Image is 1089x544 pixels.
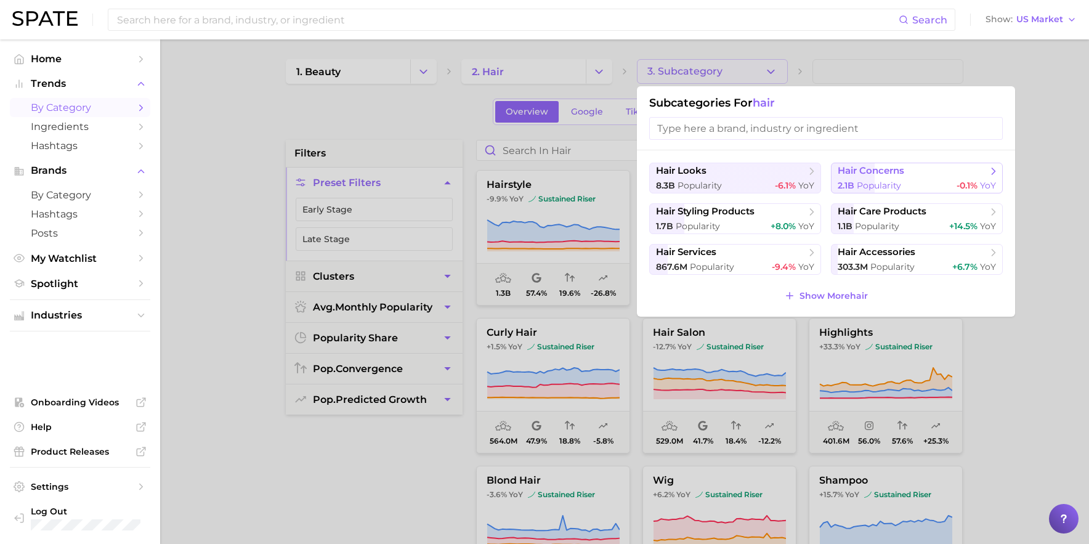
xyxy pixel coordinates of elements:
[31,78,129,89] span: Trends
[649,117,1003,140] input: Type here a brand, industry or ingredient
[31,421,129,432] span: Help
[10,274,150,293] a: Spotlight
[10,249,150,268] a: My Watchlist
[649,203,821,234] button: hair styling products1.7b Popularity+8.0% YoY
[10,161,150,180] button: Brands
[10,117,150,136] a: Ingredients
[838,165,904,177] span: hair concerns
[855,221,899,232] span: Popularity
[10,49,150,68] a: Home
[31,481,129,492] span: Settings
[649,96,1003,110] h1: Subcategories for
[31,208,129,220] span: Hashtags
[800,291,868,301] span: Show More hair
[656,221,673,232] span: 1.7b
[656,261,687,272] span: 867.6m
[986,16,1013,23] span: Show
[676,221,720,232] span: Popularity
[656,206,755,217] span: hair styling products
[10,306,150,325] button: Industries
[781,287,870,304] button: Show Morehair
[10,185,150,205] a: by Category
[12,11,78,26] img: SPATE
[656,165,706,177] span: hair looks
[31,53,129,65] span: Home
[980,261,996,272] span: YoY
[798,221,814,232] span: YoY
[116,9,899,30] input: Search here for a brand, industry, or ingredient
[31,397,129,408] span: Onboarding Videos
[952,261,978,272] span: +6.7%
[870,261,915,272] span: Popularity
[753,96,775,110] span: hair
[10,75,150,93] button: Trends
[798,261,814,272] span: YoY
[31,253,129,264] span: My Watchlist
[857,180,901,191] span: Popularity
[31,278,129,290] span: Spotlight
[838,221,852,232] span: 1.1b
[649,244,821,275] button: hair services867.6m Popularity-9.4% YoY
[31,165,129,176] span: Brands
[980,180,996,191] span: YoY
[31,506,165,517] span: Log Out
[1016,16,1063,23] span: US Market
[980,221,996,232] span: YoY
[10,224,150,243] a: Posts
[649,163,821,193] button: hair looks8.3b Popularity-6.1% YoY
[838,206,926,217] span: hair care products
[912,14,947,26] span: Search
[31,189,129,201] span: by Category
[10,393,150,412] a: Onboarding Videos
[798,180,814,191] span: YoY
[690,261,734,272] span: Popularity
[831,203,1003,234] button: hair care products1.1b Popularity+14.5% YoY
[31,121,129,132] span: Ingredients
[957,180,978,191] span: -0.1%
[949,221,978,232] span: +14.5%
[982,12,1080,28] button: ShowUS Market
[31,446,129,457] span: Product Releases
[678,180,722,191] span: Popularity
[838,261,868,272] span: 303.3m
[656,180,675,191] span: 8.3b
[772,261,796,272] span: -9.4%
[10,502,150,534] a: Log out. Currently logged in with e-mail marissa.callender@digitas.com.
[10,442,150,461] a: Product Releases
[838,180,854,191] span: 2.1b
[10,136,150,155] a: Hashtags
[831,163,1003,193] button: hair concerns2.1b Popularity-0.1% YoY
[838,246,915,258] span: hair accessories
[10,418,150,436] a: Help
[31,140,129,152] span: Hashtags
[31,102,129,113] span: by Category
[31,310,129,321] span: Industries
[831,244,1003,275] button: hair accessories303.3m Popularity+6.7% YoY
[10,477,150,496] a: Settings
[31,227,129,239] span: Posts
[775,180,796,191] span: -6.1%
[656,246,716,258] span: hair services
[10,205,150,224] a: Hashtags
[10,98,150,117] a: by Category
[771,221,796,232] span: +8.0%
